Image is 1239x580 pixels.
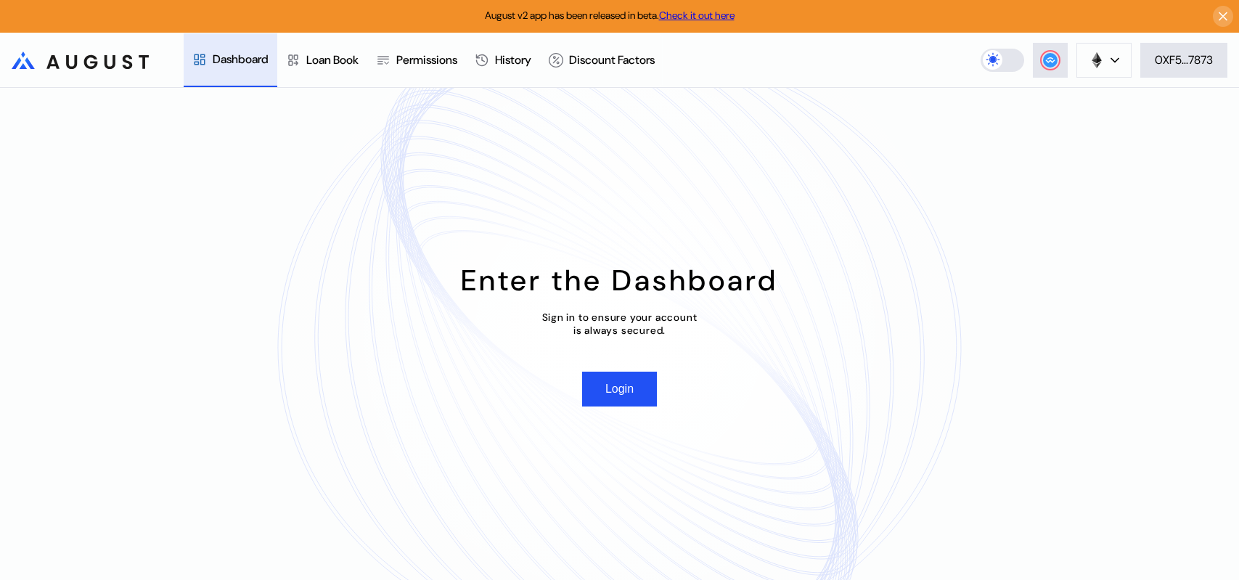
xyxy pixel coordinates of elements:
[569,52,655,68] div: Discount Factors
[1089,52,1105,68] img: chain logo
[396,52,457,68] div: Permissions
[659,9,735,22] a: Check it out here
[542,311,698,337] div: Sign in to ensure your account is always secured.
[277,33,367,87] a: Loan Book
[466,33,540,87] a: History
[540,33,663,87] a: Discount Factors
[184,33,277,87] a: Dashboard
[1155,52,1213,68] div: 0XF5...7873
[485,9,735,22] span: August v2 app has been released in beta.
[495,52,531,68] div: History
[213,52,269,67] div: Dashboard
[306,52,359,68] div: Loan Book
[582,372,657,407] button: Login
[1076,43,1132,78] button: chain logo
[1140,43,1227,78] button: 0XF5...7873
[461,261,778,299] div: Enter the Dashboard
[367,33,466,87] a: Permissions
